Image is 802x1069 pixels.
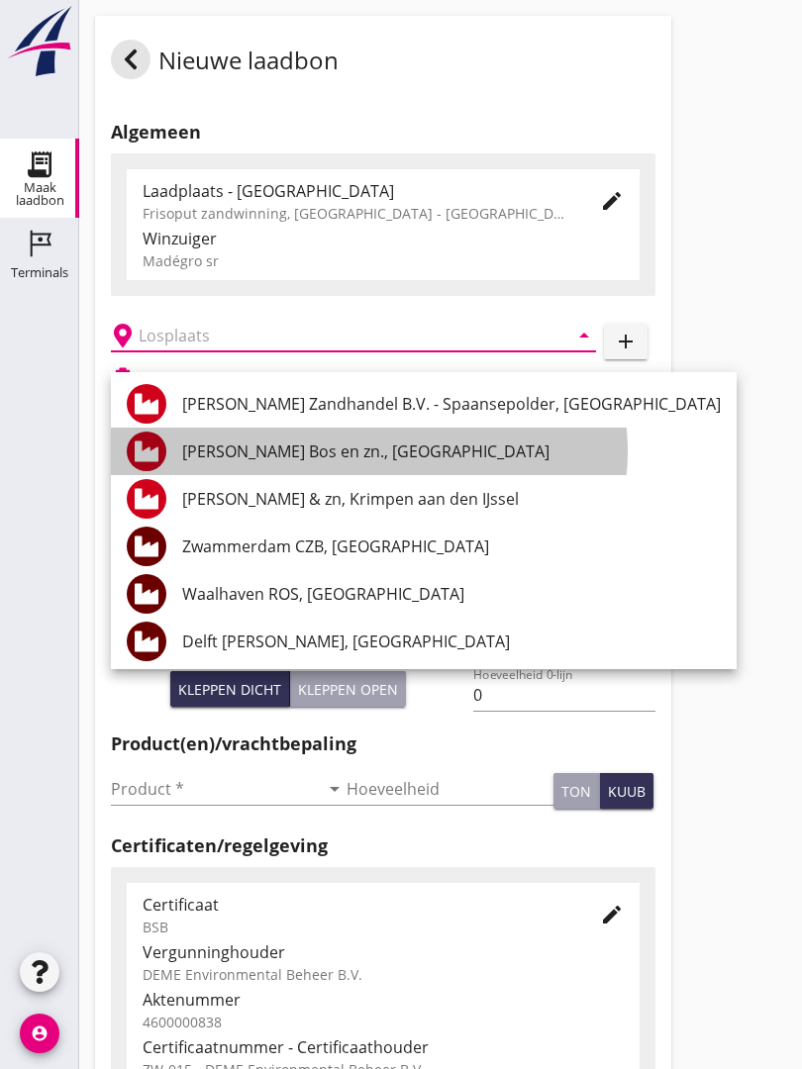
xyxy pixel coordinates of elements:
[143,893,568,917] div: Certificaat
[111,773,319,805] input: Product *
[290,671,406,707] button: Kleppen open
[182,392,721,416] div: [PERSON_NAME] Zandhandel B.V. - Spaansepolder, [GEOGRAPHIC_DATA]
[143,964,624,985] div: DEME Environmental Beheer B.V.
[561,781,591,802] div: ton
[347,773,554,805] input: Hoeveelheid
[143,1035,624,1059] div: Certificaatnummer - Certificaathouder
[182,582,721,606] div: Waalhaven ROS, [GEOGRAPHIC_DATA]
[473,679,654,711] input: Hoeveelheid 0-lijn
[111,119,655,146] h2: Algemeen
[553,773,600,809] button: ton
[600,189,624,213] i: edit
[182,630,721,653] div: Delft [PERSON_NAME], [GEOGRAPHIC_DATA]
[182,439,721,463] div: [PERSON_NAME] Bos en zn., [GEOGRAPHIC_DATA]
[143,1012,624,1032] div: 4600000838
[20,1014,59,1053] i: account_circle
[182,487,721,511] div: [PERSON_NAME] & zn, Krimpen aan den IJssel
[572,324,596,347] i: arrow_drop_down
[139,320,541,351] input: Losplaats
[111,730,655,757] h2: Product(en)/vrachtbepaling
[143,988,624,1012] div: Aktenummer
[143,179,568,203] div: Laadplaats - [GEOGRAPHIC_DATA]
[614,330,638,353] i: add
[111,832,655,859] h2: Certificaten/regelgeving
[143,917,568,937] div: BSB
[111,40,339,87] div: Nieuwe laadbon
[143,250,624,271] div: Madégro sr
[143,227,624,250] div: Winzuiger
[608,781,646,802] div: kuub
[323,777,347,801] i: arrow_drop_down
[170,671,290,707] button: Kleppen dicht
[11,266,68,279] div: Terminals
[143,203,568,224] div: Frisoput zandwinning, [GEOGRAPHIC_DATA] - [GEOGRAPHIC_DATA].
[600,773,653,809] button: kuub
[298,679,398,700] div: Kleppen open
[143,368,244,386] h2: Beladen vaartuig
[4,5,75,78] img: logo-small.a267ee39.svg
[600,903,624,926] i: edit
[182,534,721,558] div: Zwammerdam CZB, [GEOGRAPHIC_DATA]
[178,679,281,700] div: Kleppen dicht
[143,940,624,964] div: Vergunninghouder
